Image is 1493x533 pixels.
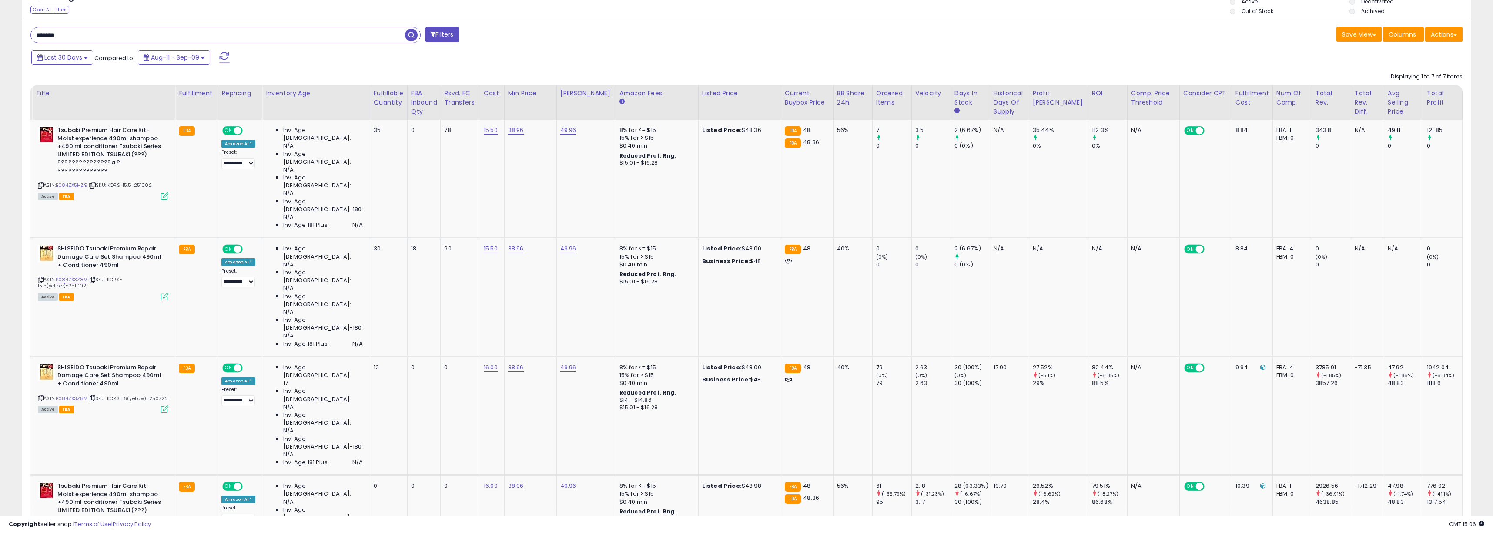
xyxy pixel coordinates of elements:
div: 0% [1092,142,1127,150]
span: Inv. Age 181 Plus: [283,340,329,348]
span: All listings currently available for purchase on Amazon [38,193,58,200]
div: 95 [876,498,911,506]
small: (0%) [1316,253,1328,260]
span: ON [1185,246,1196,253]
span: ON [223,364,234,371]
div: Cost [484,89,501,98]
div: N/A [1033,245,1081,253]
small: (0%) [876,253,888,260]
div: Days In Stock [954,89,986,107]
small: FBA [785,126,801,136]
a: B084ZX5HZ9 [56,182,87,189]
div: 0 [915,245,951,253]
div: 12 [374,364,401,371]
small: FBA [785,482,801,492]
div: 15% for > $15 [619,253,692,261]
div: 0 [411,482,434,490]
a: 49.96 [560,244,576,253]
div: 79 [876,364,911,371]
span: N/A [283,189,294,197]
div: 3857.26 [1316,379,1351,387]
small: (0%) [954,372,967,379]
div: Current Buybox Price [785,89,830,107]
div: $48.36 [702,126,774,134]
div: 78 [444,126,473,134]
a: 38.96 [508,482,524,490]
div: N/A [1388,245,1416,253]
div: Fulfillment [179,89,214,98]
b: Reduced Prof. Rng. [619,152,676,159]
span: N/A [283,261,294,269]
div: 35 [374,126,401,134]
div: 15% for > $15 [619,134,692,142]
button: Aug-11 - Sep-09 [138,50,210,65]
span: Inv. Age [DEMOGRAPHIC_DATA]: [283,411,363,427]
a: 15.50 [484,126,498,135]
span: FBA [59,293,74,301]
small: (-36.91%) [1321,490,1345,497]
span: | SKU: KORS-15.5-251002 [89,182,152,189]
button: Actions [1425,27,1463,42]
div: Consider CPT [1183,89,1228,98]
span: Inv. Age [DEMOGRAPHIC_DATA]: [283,126,363,142]
div: 0 [1427,245,1462,253]
a: 38.96 [508,126,524,135]
small: FBA [179,245,195,254]
button: Columns [1383,27,1424,42]
div: 49.11 [1388,126,1423,134]
div: N/A [994,245,1022,253]
span: All listings currently available for purchase on Amazon [38,293,58,301]
div: Title [36,89,171,98]
div: 30 [374,245,401,253]
div: 0 [1316,261,1351,269]
div: Amazon AI * [221,377,255,385]
img: 51fA2-keXDL._SL40_.jpg [38,245,55,262]
div: 0 [1316,142,1351,150]
b: Tsubaki Premium Hair Care Kit- Moist experience 490ml shampoo +490 ml conditioner Tsubaki Series ... [57,126,163,177]
div: 15% for > $15 [619,371,692,379]
div: 40% [837,245,866,253]
label: Out of Stock [1242,7,1273,15]
div: BB Share 24h. [837,89,869,107]
span: Inv. Age 181 Plus: [283,459,329,466]
div: FBA: 1 [1276,126,1305,134]
div: 35.44% [1033,126,1088,134]
span: N/A [283,213,294,221]
div: 7 [876,126,911,134]
a: 38.96 [508,363,524,372]
div: Historical Days Of Supply [994,89,1025,116]
span: OFF [1203,127,1217,135]
div: FBM: 0 [1276,253,1305,261]
div: N/A [1092,245,1121,253]
span: N/A [283,498,294,506]
div: 8.84 [1235,126,1266,134]
div: 56% [837,482,866,490]
label: Archived [1361,7,1385,15]
div: 8.84 [1235,245,1266,253]
b: Tsubaki Premium Hair Care Kit- Moist experience 490ml shampoo +490 ml conditioner Tsubaki Series ... [57,482,163,533]
div: Total Rev. [1316,89,1347,107]
div: ROI [1092,89,1124,98]
div: 0 [374,482,401,490]
span: N/A [283,332,294,340]
span: ON [1185,483,1196,490]
div: 9.94 [1235,364,1266,371]
div: 8% for <= $15 [619,126,692,134]
div: $48 [702,376,774,384]
div: 0 [444,482,473,490]
div: Total Rev. Diff. [1355,89,1380,116]
span: Inv. Age [DEMOGRAPHIC_DATA]: [283,293,363,308]
div: N/A [1131,364,1173,371]
span: OFF [1203,483,1217,490]
div: 2 (6.67%) [954,126,990,134]
div: 8% for <= $15 [619,482,692,490]
span: N/A [283,284,294,292]
div: Total Profit [1427,89,1459,107]
span: 48.36 [803,494,819,502]
div: $48.00 [702,364,774,371]
span: Last 30 Days [44,53,82,62]
small: Days In Stock. [954,107,960,115]
a: 16.00 [484,482,498,490]
small: (-41.1%) [1433,490,1451,497]
small: FBA [785,138,801,148]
